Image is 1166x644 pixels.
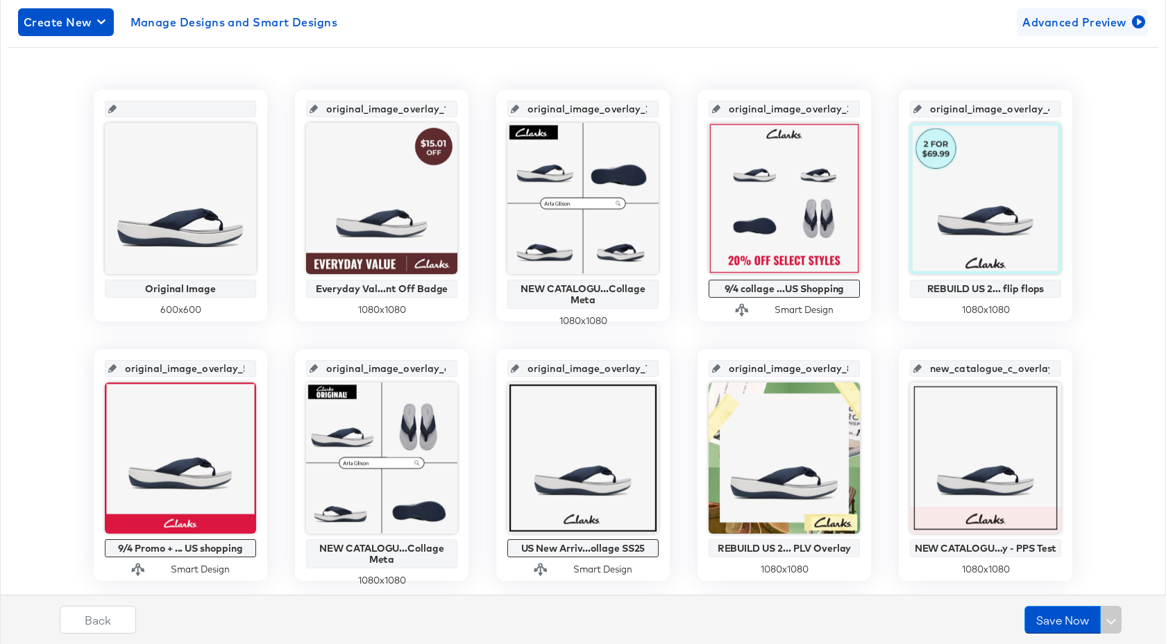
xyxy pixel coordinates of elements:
div: 1080 x 1080 [306,574,457,587]
div: 1080 x 1080 [910,303,1061,316]
button: Create New [18,8,114,36]
button: Advanced Preview [1017,8,1148,36]
div: US New Arriv...ollage SS25 [511,543,655,554]
div: 600 x 600 [105,303,256,316]
div: 1080 x 1080 [507,314,659,328]
div: Smart Design [171,563,230,576]
button: Back [60,606,136,634]
span: Create New [24,12,108,32]
div: Original Image [108,283,253,294]
div: 9/4 collage ...US Shopping [712,283,856,294]
div: 9/4 Promo + ... US shopping [108,543,253,554]
div: 1080 x 1080 [709,563,860,576]
button: Manage Designs and Smart Designs [125,8,344,36]
div: Everyday Val...nt Off Badge [310,283,454,294]
button: Save Now [1024,606,1101,634]
div: Smart Design [573,563,632,576]
div: REBUILD US 2... flip flops [913,283,1058,294]
div: NEW CATALOGU...Collage Meta [310,543,454,565]
div: REBUILD US 2... PLV Overlay [712,543,856,554]
div: NEW CATALOGU...Collage Meta [511,283,655,305]
div: NEW CATALOGU...y - PPS Test [913,543,1058,554]
span: Advanced Preview [1022,12,1142,32]
div: 1080 x 1080 [910,563,1061,576]
span: Manage Designs and Smart Designs [130,12,338,32]
div: 1080 x 1080 [306,303,457,316]
div: Smart Design [775,303,834,316]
